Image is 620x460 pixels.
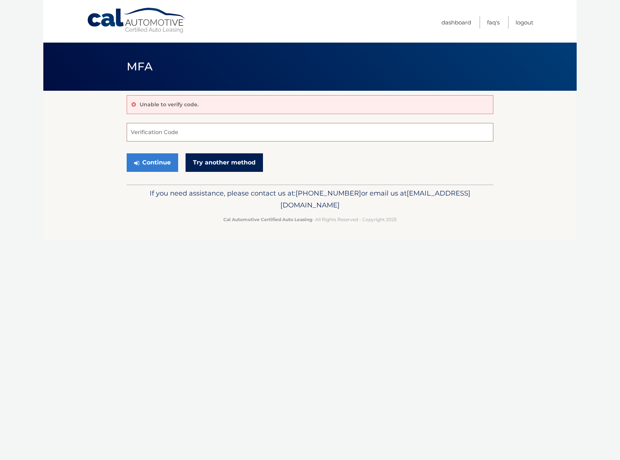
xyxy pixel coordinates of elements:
[280,189,470,209] span: [EMAIL_ADDRESS][DOMAIN_NAME]
[516,16,533,29] a: Logout
[487,16,500,29] a: FAQ's
[296,189,361,197] span: [PHONE_NUMBER]
[223,217,312,222] strong: Cal Automotive Certified Auto Leasing
[127,153,178,172] button: Continue
[131,187,489,211] p: If you need assistance, please contact us at: or email us at
[186,153,263,172] a: Try another method
[131,216,489,223] p: - All Rights Reserved - Copyright 2025
[127,123,493,141] input: Verification Code
[127,60,153,73] span: MFA
[441,16,471,29] a: Dashboard
[140,101,199,108] p: Unable to verify code.
[87,7,187,34] a: Cal Automotive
